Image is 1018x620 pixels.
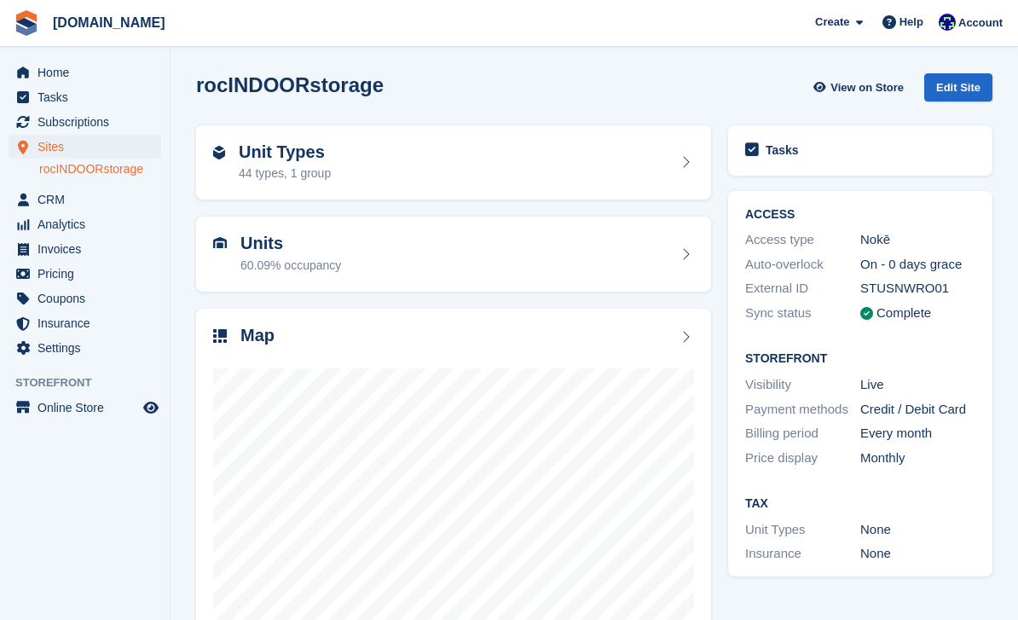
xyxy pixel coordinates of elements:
[860,279,975,298] div: STUSNWRO01
[745,520,860,540] div: Unit Types
[766,142,799,158] h2: Tasks
[213,146,225,159] img: unit-type-icn-2b2737a686de81e16bb02015468b77c625bbabd49415b5ef34ead5e3b44a266d.svg
[196,73,384,96] h2: rocINDOORstorage
[38,237,140,261] span: Invoices
[240,234,341,253] h2: Units
[38,212,140,236] span: Analytics
[9,287,161,310] a: menu
[860,424,975,443] div: Every month
[196,217,711,292] a: Units 60.09% occupancy
[9,212,161,236] a: menu
[38,336,140,360] span: Settings
[745,497,975,511] h2: Tax
[15,374,170,391] span: Storefront
[876,304,931,323] div: Complete
[811,73,911,101] a: View on Store
[38,396,140,420] span: Online Store
[38,287,140,310] span: Coupons
[141,397,161,418] a: Preview store
[9,237,161,261] a: menu
[9,396,161,420] a: menu
[9,110,161,134] a: menu
[860,230,975,250] div: Nokē
[815,14,849,31] span: Create
[745,304,860,323] div: Sync status
[46,9,172,37] a: [DOMAIN_NAME]
[239,165,331,183] div: 44 types, 1 group
[860,375,975,395] div: Live
[745,424,860,443] div: Billing period
[38,262,140,286] span: Pricing
[830,79,904,96] span: View on Store
[9,311,161,335] a: menu
[239,142,331,162] h2: Unit Types
[924,73,992,108] a: Edit Site
[860,255,975,275] div: On - 0 days grace
[39,161,161,177] a: rocINDOORstorage
[14,10,39,36] img: stora-icon-8386f47178a22dfd0bd8f6a31ec36ba5ce8667c1dd55bd0f319d3a0aa187defe.svg
[196,125,711,200] a: Unit Types 44 types, 1 group
[38,85,140,109] span: Tasks
[860,400,975,420] div: Credit / Debit Card
[745,208,975,222] h2: ACCESS
[38,188,140,211] span: CRM
[899,14,923,31] span: Help
[958,14,1003,32] span: Account
[38,311,140,335] span: Insurance
[745,352,975,366] h2: Storefront
[38,135,140,159] span: Sites
[939,14,956,31] img: Mike Gruttadaro
[9,336,161,360] a: menu
[9,61,161,84] a: menu
[9,135,161,159] a: menu
[745,449,860,468] div: Price display
[860,449,975,468] div: Monthly
[860,520,975,540] div: None
[9,188,161,211] a: menu
[745,230,860,250] div: Access type
[924,73,992,101] div: Edit Site
[38,110,140,134] span: Subscriptions
[745,375,860,395] div: Visibility
[745,279,860,298] div: External ID
[9,262,161,286] a: menu
[745,400,860,420] div: Payment methods
[745,255,860,275] div: Auto-overlock
[213,237,227,249] img: unit-icn-7be61d7bf1b0ce9d3e12c5938cc71ed9869f7b940bace4675aadf7bd6d80202e.svg
[213,329,227,343] img: map-icn-33ee37083ee616e46c38cad1a60f524a97daa1e2b2c8c0bc3eb3415660979fc1.svg
[38,61,140,84] span: Home
[745,544,860,564] div: Insurance
[9,85,161,109] a: menu
[240,257,341,275] div: 60.09% occupancy
[240,326,275,345] h2: Map
[860,544,975,564] div: None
